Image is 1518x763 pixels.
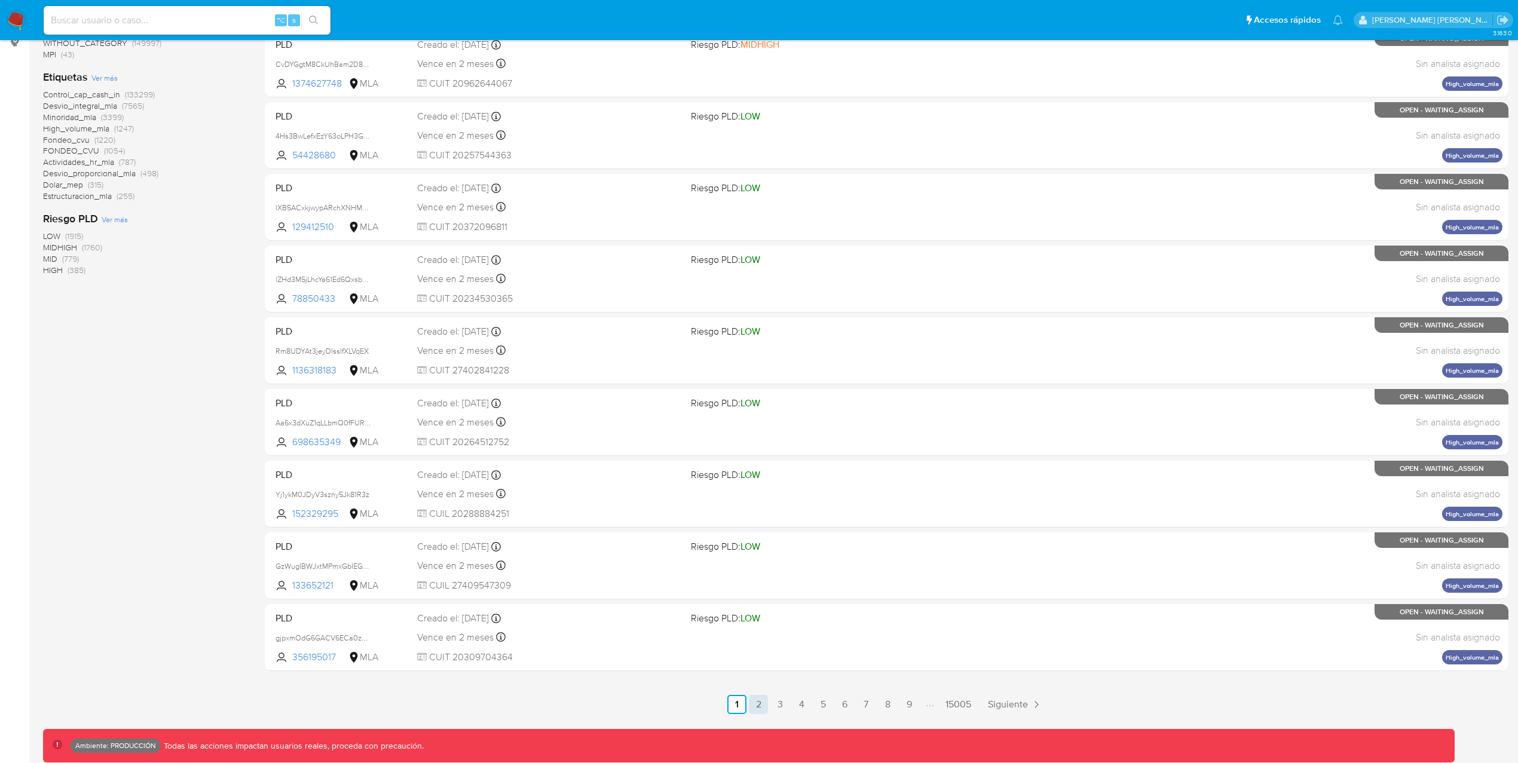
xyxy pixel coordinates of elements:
[292,14,296,26] span: s
[1254,14,1321,26] span: Accesos rápidos
[276,14,285,26] span: ⌥
[1333,15,1343,25] a: Notificaciones
[301,12,326,29] button: search-icon
[44,13,330,28] input: Buscar usuario o caso...
[1493,28,1512,38] span: 3.163.0
[161,740,424,752] p: Todas las acciones impactan usuarios reales, proceda con precaución.
[1372,14,1493,26] p: leidy.martinez@mercadolibre.com.co
[75,743,156,748] p: Ambiente: PRODUCCIÓN
[1496,14,1509,26] a: Salir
